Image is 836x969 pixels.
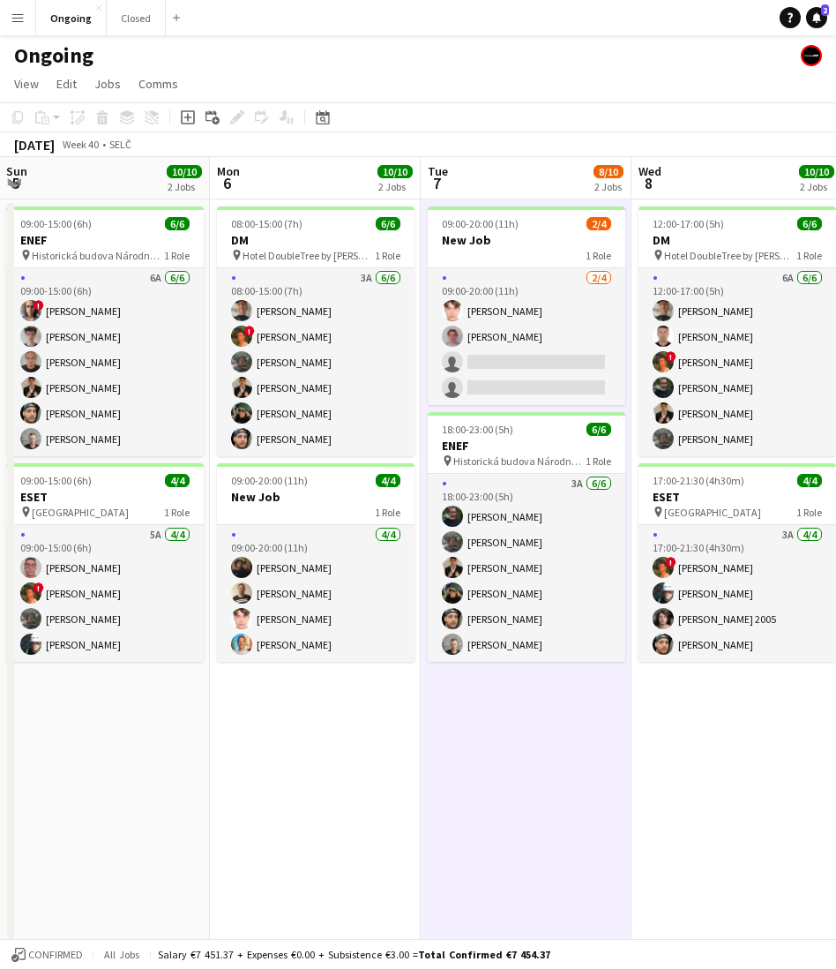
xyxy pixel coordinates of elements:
[49,72,84,95] a: Edit
[87,72,128,95] a: Jobs
[664,249,796,262] span: Hotel DoubleTree by [PERSON_NAME]
[797,474,822,487] span: 4/4
[32,506,129,519] span: [GEOGRAPHIC_DATA]
[14,42,93,69] h1: Ongoing
[217,207,414,456] app-job-card: 08:00-15:00 (7h)6/6DM Hotel DoubleTree by [PERSON_NAME]1 Role3A6/608:00-15:00 (7h)[PERSON_NAME]![...
[217,163,240,179] span: Mon
[6,207,204,456] app-job-card: 09:00-15:00 (6h)6/6ENEF Historická budova Národnej rady SR1 Role6A6/609:00-15:00 (6h)![PERSON_NAM...
[638,207,836,456] app-job-card: 12:00-17:00 (5h)6/6DM Hotel DoubleTree by [PERSON_NAME]1 Role6A6/612:00-17:00 (5h)[PERSON_NAME][P...
[56,76,77,92] span: Edit
[821,4,829,16] span: 2
[375,249,400,262] span: 1 Role
[378,180,412,193] div: 2 Jobs
[428,232,625,248] h3: New Job
[428,412,625,662] app-job-card: 18:00-23:00 (5h)6/6ENEF Historická budova Národnej rady SR1 Role3A6/618:00-23:00 (5h)[PERSON_NAME...
[217,463,414,662] app-job-card: 09:00-20:00 (11h)4/4New Job1 Role4/409:00-20:00 (11h)[PERSON_NAME][PERSON_NAME][PERSON_NAME][PERS...
[375,506,400,519] span: 1 Role
[376,474,400,487] span: 4/4
[801,45,822,66] app-user-avatar: Crew Manager
[20,217,92,230] span: 09:00-15:00 (6h)
[6,232,204,248] h3: ENEF
[418,948,550,961] span: Total Confirmed €7 454.37
[800,180,833,193] div: 2 Jobs
[131,72,185,95] a: Comms
[586,423,611,436] span: 6/6
[101,948,143,961] span: All jobs
[14,136,55,154] div: [DATE]
[453,454,586,468] span: Historická budova Národnej rady SR
[214,173,240,193] span: 6
[109,138,131,151] div: SELČ
[796,249,822,262] span: 1 Role
[653,217,724,230] span: 12:00-17:00 (5h)
[377,165,413,178] span: 10/10
[58,138,102,151] span: Week 40
[638,232,836,248] h3: DM
[217,525,414,662] app-card-role: 4/409:00-20:00 (11h)[PERSON_NAME][PERSON_NAME][PERSON_NAME][PERSON_NAME]
[167,165,202,178] span: 10/10
[428,163,448,179] span: Tue
[6,463,204,662] app-job-card: 09:00-15:00 (6h)4/4ESET [GEOGRAPHIC_DATA]1 Role5A4/409:00-15:00 (6h)[PERSON_NAME]![PERSON_NAME][P...
[6,525,204,662] app-card-role: 5A4/409:00-15:00 (6h)[PERSON_NAME]![PERSON_NAME][PERSON_NAME][PERSON_NAME]
[32,249,164,262] span: Historická budova Národnej rady SR
[666,351,676,362] span: !
[428,438,625,454] h3: ENEF
[586,217,611,230] span: 2/4
[4,173,27,193] span: 5
[638,163,661,179] span: Wed
[442,423,513,436] span: 18:00-23:00 (5h)
[217,489,414,505] h3: New Job
[158,948,550,961] div: Salary €7 451.37 + Expenses €0.00 + Subsistence €3.00 =
[28,949,83,961] span: Confirmed
[9,945,86,965] button: Confirmed
[138,76,178,92] span: Comms
[20,474,92,487] span: 09:00-15:00 (6h)
[244,326,255,336] span: !
[428,474,625,662] app-card-role: 3A6/618:00-23:00 (5h)[PERSON_NAME][PERSON_NAME][PERSON_NAME][PERSON_NAME][PERSON_NAME][PERSON_NAME]
[36,1,107,35] button: Ongoing
[593,165,623,178] span: 8/10
[165,217,190,230] span: 6/6
[164,506,190,519] span: 1 Role
[796,506,822,519] span: 1 Role
[34,582,44,593] span: !
[638,489,836,505] h3: ESET
[594,180,623,193] div: 2 Jobs
[425,173,448,193] span: 7
[376,217,400,230] span: 6/6
[231,474,308,487] span: 09:00-20:00 (11h)
[6,268,204,456] app-card-role: 6A6/609:00-15:00 (6h)![PERSON_NAME][PERSON_NAME][PERSON_NAME][PERSON_NAME][PERSON_NAME][PERSON_NAME]
[14,76,39,92] span: View
[799,165,834,178] span: 10/10
[638,525,836,662] app-card-role: 3A4/417:00-21:30 (4h30m)![PERSON_NAME][PERSON_NAME][PERSON_NAME] 2005[PERSON_NAME]
[428,268,625,405] app-card-role: 2/409:00-20:00 (11h)[PERSON_NAME][PERSON_NAME]
[638,268,836,456] app-card-role: 6A6/612:00-17:00 (5h)[PERSON_NAME][PERSON_NAME]![PERSON_NAME][PERSON_NAME][PERSON_NAME][PERSON_NAME]
[34,300,44,311] span: !
[797,217,822,230] span: 6/6
[6,489,204,505] h3: ESET
[586,454,611,468] span: 1 Role
[217,268,414,456] app-card-role: 3A6/608:00-15:00 (7h)[PERSON_NAME]![PERSON_NAME][PERSON_NAME][PERSON_NAME][PERSON_NAME][PERSON_NAME]
[7,72,46,95] a: View
[664,506,761,519] span: [GEOGRAPHIC_DATA]
[164,249,190,262] span: 1 Role
[217,232,414,248] h3: DM
[636,173,661,193] span: 8
[638,463,836,662] app-job-card: 17:00-21:30 (4h30m)4/4ESET [GEOGRAPHIC_DATA]1 Role3A4/417:00-21:30 (4h30m)![PERSON_NAME][PERSON_N...
[428,207,625,405] app-job-card: 09:00-20:00 (11h)2/4New Job1 Role2/409:00-20:00 (11h)[PERSON_NAME][PERSON_NAME]
[165,474,190,487] span: 4/4
[442,217,519,230] span: 09:00-20:00 (11h)
[586,249,611,262] span: 1 Role
[94,76,121,92] span: Jobs
[666,557,676,567] span: !
[653,474,744,487] span: 17:00-21:30 (4h30m)
[6,163,27,179] span: Sun
[806,7,827,28] a: 2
